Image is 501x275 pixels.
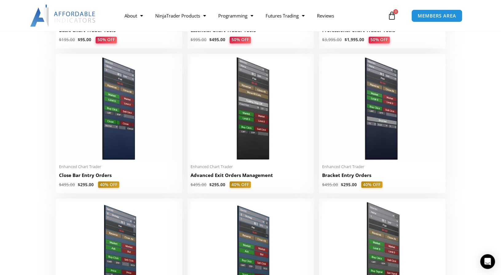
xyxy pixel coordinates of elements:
span: $ [191,37,193,42]
a: Bracket Entry Orders [322,172,442,181]
span: $ [78,37,80,42]
span: 50% OFF [369,37,390,43]
span: $ [78,182,80,187]
span: 50% OFF [230,37,251,43]
bdi: 295.00 [78,182,94,187]
bdi: 995.00 [191,37,207,42]
span: Enhanced Chart Trader [322,164,442,169]
span: $ [345,37,347,42]
bdi: 495.00 [209,37,225,42]
a: MEMBERS AREA [411,10,463,22]
span: 0 [393,9,398,14]
bdi: 495.00 [322,182,338,187]
span: $ [191,182,193,187]
span: $ [59,182,61,187]
span: $ [341,182,343,187]
a: NinjaTrader Products [149,9,212,23]
bdi: 3,995.00 [322,37,342,42]
bdi: 295.00 [341,182,357,187]
div: Open Intercom Messenger [480,254,495,269]
span: $ [209,37,212,42]
img: LogoAI | Affordable Indicators – NinjaTrader [30,5,96,27]
a: Close Bar Entry Orders [59,172,179,181]
a: Basic Chart Trader Tools [59,27,179,37]
a: 0 [378,7,405,25]
a: Essential Chart Trader Tools [191,27,311,37]
a: Programming [212,9,259,23]
h2: Bracket Entry Orders [322,172,442,178]
span: 40% OFF [230,181,251,188]
a: Professional Chart Trader Tools [322,27,442,37]
bdi: 195.00 [59,37,75,42]
bdi: 1,995.00 [345,37,364,42]
span: 40% OFF [361,181,382,188]
h2: Advanced Exit Orders Management [191,172,311,178]
span: $ [322,182,325,187]
a: About [118,9,149,23]
span: $ [209,182,212,187]
span: 40% OFF [98,181,119,188]
span: $ [59,37,61,42]
h2: Close Bar Entry Orders [59,172,179,178]
nav: Menu [118,9,386,23]
span: Enhanced Chart Trader [59,164,179,169]
span: 50% OFF [96,37,117,43]
img: AdvancedStopLossMgmt [191,57,311,160]
bdi: 495.00 [59,182,75,187]
img: CloseBarOrders [59,57,179,160]
a: Futures Trading [259,9,311,23]
span: Enhanced Chart Trader [191,164,311,169]
span: $ [322,37,325,42]
bdi: 295.00 [209,182,225,187]
bdi: 495.00 [191,182,207,187]
bdi: 95.00 [78,37,91,42]
a: Reviews [311,9,340,23]
img: BracketEntryOrders [322,57,442,160]
span: MEMBERS AREA [418,14,456,18]
a: Advanced Exit Orders Management [191,172,311,181]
